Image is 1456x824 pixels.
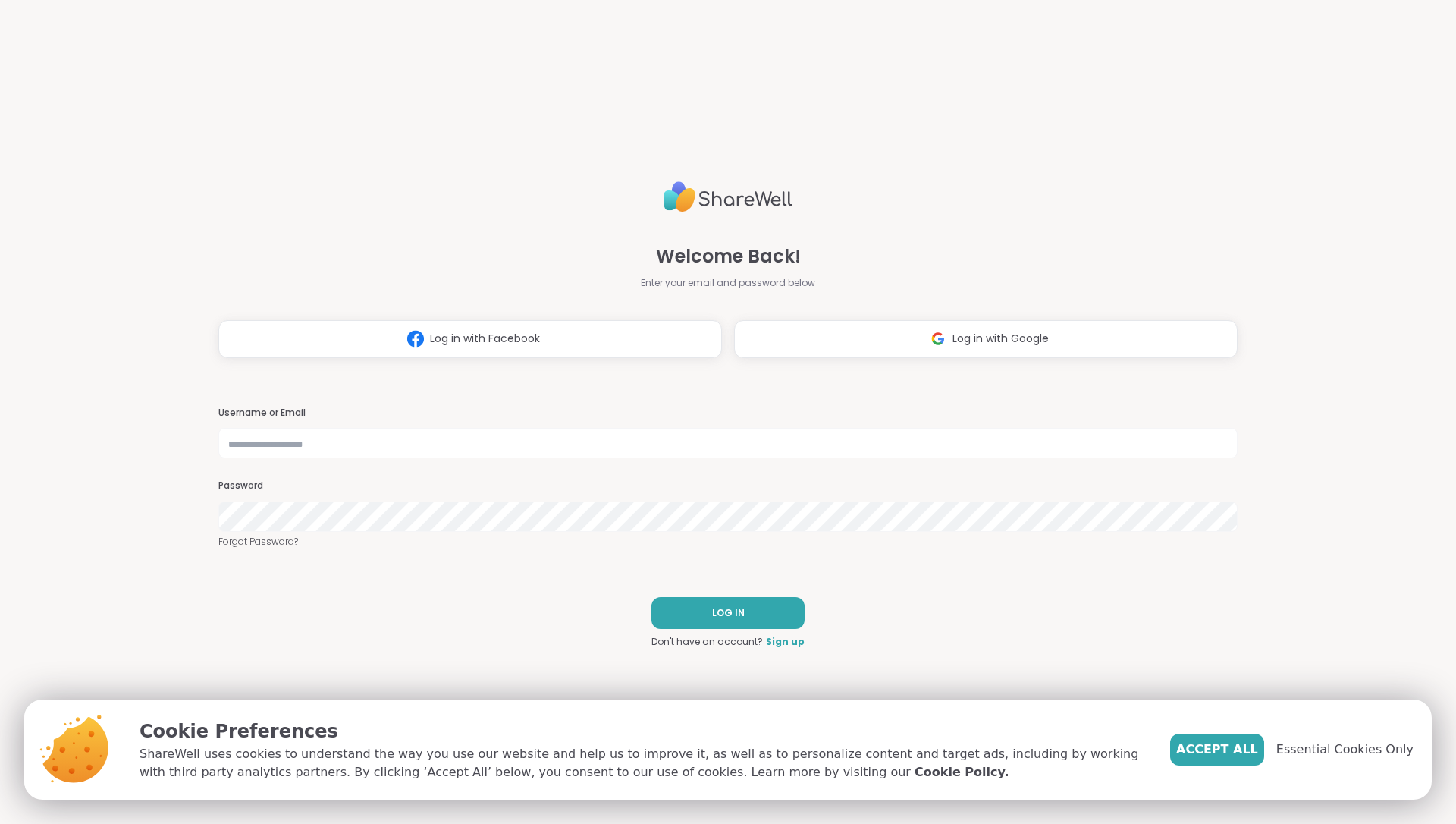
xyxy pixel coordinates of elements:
[1176,741,1258,759] span: Accept All
[140,718,1146,745] p: Cookie Preferences
[430,331,540,347] span: Log in with Facebook
[952,331,1049,347] span: Log in with Google
[218,480,1238,492] h3: Password
[651,597,805,629] button: LOG IN
[651,635,763,649] span: Don't have an account?
[218,320,722,358] button: Log in with Facebook
[712,606,745,620] span: LOG IN
[734,320,1238,358] button: Log in with Google
[766,635,805,649] a: Sign up
[140,745,1146,782] p: ShareWell uses cookies to understand the way you use our website and help us to improve it, as we...
[656,243,801,270] span: Welcome Back!
[1276,741,1414,759] span: Essential Cookies Only
[641,276,815,290] span: Enter your email and password below
[1170,734,1264,766] button: Accept All
[401,325,430,353] img: ShareWell Logomark
[664,175,792,219] img: ShareWell Logo
[218,407,1238,420] h3: Username or Email
[915,763,1009,782] a: Cookie Policy.
[924,325,952,353] img: ShareWell Logomark
[218,535,1238,549] a: Forgot Password?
